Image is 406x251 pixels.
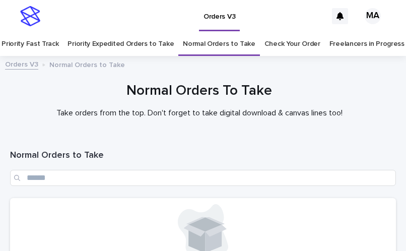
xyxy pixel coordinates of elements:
[2,32,58,56] a: Priority Fast Track
[10,170,396,186] input: Search
[5,58,38,70] a: Orders V3
[20,6,40,26] img: stacker-logo-s-only.png
[67,32,174,56] a: Priority Expedited Orders to Take
[264,32,320,56] a: Check Your Order
[10,108,388,118] p: Take orders from the top. Don't forget to take digital download & canvas lines too!
[10,150,396,162] h1: Normal Orders to Take
[49,58,125,70] p: Normal Orders to Take
[183,32,255,56] a: Normal Orders to Take
[329,32,404,56] a: Freelancers in Progress
[365,8,381,24] div: MA
[10,82,388,100] h1: Normal Orders To Take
